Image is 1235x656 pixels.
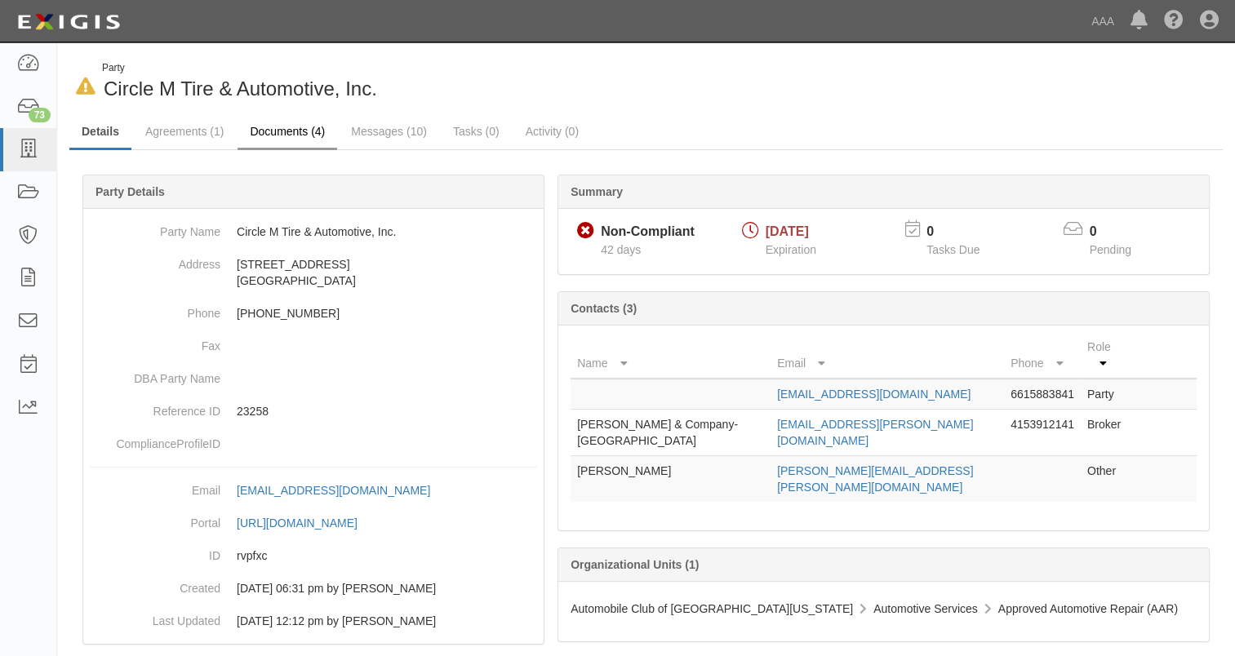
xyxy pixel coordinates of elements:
b: Party Details [96,185,165,198]
span: Circle M Tire & Automotive, Inc. [104,78,377,100]
span: Automobile Club of [GEOGRAPHIC_DATA][US_STATE] [571,602,853,615]
i: Non-Compliant [577,223,594,240]
a: [EMAIL_ADDRESS][DOMAIN_NAME] [237,484,448,497]
td: Party [1081,379,1131,410]
th: Email [771,332,1004,379]
dt: DBA Party Name [90,362,220,387]
dd: 10/21/2024 12:12 pm by Benjamin Tully [90,605,537,637]
dt: Address [90,248,220,273]
div: Party [102,61,377,75]
dd: [PHONE_NUMBER] [90,297,537,330]
td: Other [1081,456,1131,503]
th: Role [1081,332,1131,379]
span: Pending [1090,243,1131,256]
p: 0 [926,223,1000,242]
dd: Circle M Tire & Automotive, Inc. [90,215,537,248]
dt: Created [90,572,220,596]
div: 73 [29,108,51,122]
dt: Email [90,474,220,499]
th: Phone [1004,332,1081,379]
span: Expiration [766,243,816,256]
b: Summary [571,185,623,198]
dt: Phone [90,297,220,321]
a: Messages (10) [339,115,439,148]
td: 4153912141 [1004,410,1081,456]
span: Since 09/01/2025 [601,243,641,256]
a: AAA [1083,5,1122,38]
a: [PERSON_NAME][EMAIL_ADDRESS][PERSON_NAME][DOMAIN_NAME] [777,464,973,494]
a: [EMAIL_ADDRESS][DOMAIN_NAME] [777,388,971,401]
dd: rvpfxc [90,539,537,572]
div: [EMAIL_ADDRESS][DOMAIN_NAME] [237,482,430,499]
a: Activity (0) [513,115,591,148]
a: [EMAIL_ADDRESS][PERSON_NAME][DOMAIN_NAME] [777,418,973,447]
b: Organizational Units (1) [571,558,699,571]
dt: ComplianceProfileID [90,428,220,452]
a: [URL][DOMAIN_NAME] [237,516,375,530]
span: [DATE] [766,224,809,238]
a: Tasks (0) [441,115,512,148]
dt: ID [90,539,220,564]
a: Details [69,115,131,150]
td: [PERSON_NAME] & Company-[GEOGRAPHIC_DATA] [571,410,771,456]
td: [PERSON_NAME] [571,456,771,503]
dt: Fax [90,330,220,354]
p: 0 [1090,223,1152,242]
dt: Portal [90,507,220,531]
dt: Reference ID [90,395,220,419]
dt: Party Name [90,215,220,240]
a: Documents (4) [238,115,337,150]
i: Help Center - Complianz [1164,11,1184,31]
dd: 01/08/2024 06:31 pm by Samantha Molina [90,572,537,605]
td: Broker [1081,410,1131,456]
th: Name [571,332,771,379]
span: Approved Automotive Repair (AAR) [998,602,1178,615]
p: 23258 [237,403,537,419]
span: Automotive Services [873,602,978,615]
td: 6615883841 [1004,379,1081,410]
img: logo-5460c22ac91f19d4615b14bd174203de0afe785f0fc80cf4dbbc73dc1793850b.png [12,7,125,37]
div: Non-Compliant [601,223,695,242]
b: Contacts (3) [571,302,637,315]
div: Circle M Tire & Automotive, Inc. [69,61,634,103]
i: In Default since 09/15/2025 [76,78,96,95]
span: Tasks Due [926,243,980,256]
dd: [STREET_ADDRESS] [GEOGRAPHIC_DATA] [90,248,537,297]
a: Agreements (1) [133,115,236,148]
dt: Last Updated [90,605,220,629]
